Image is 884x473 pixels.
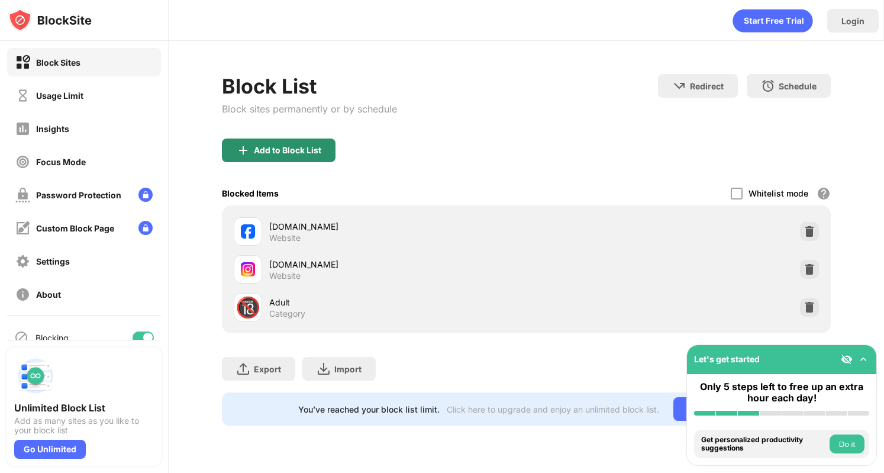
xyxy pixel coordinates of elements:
div: [DOMAIN_NAME] [269,220,527,233]
div: Click here to upgrade and enjoy an unlimited block list. [447,404,659,414]
div: Insights [36,124,69,134]
div: Blocked Items [222,188,279,198]
div: Import [334,364,362,374]
div: Add as many sites as you like to your block list [14,416,154,435]
div: Block sites permanently or by schedule [222,103,397,115]
div: Get personalized productivity suggestions [701,436,827,453]
div: Adult [269,296,527,308]
div: Settings [36,256,70,266]
img: push-block-list.svg [14,355,57,397]
div: Block List [222,74,397,98]
div: animation [733,9,813,33]
img: favicons [241,262,255,276]
div: Usage Limit [36,91,83,101]
img: eye-not-visible.svg [841,353,853,365]
img: favicons [241,224,255,239]
div: Login [841,16,864,26]
div: Blocking [36,333,69,343]
img: settings-off.svg [15,254,30,269]
img: insights-off.svg [15,121,30,136]
div: Category [269,308,305,319]
div: About [36,289,61,300]
div: Focus Mode [36,157,86,167]
img: lock-menu.svg [138,221,153,235]
img: time-usage-off.svg [15,88,30,103]
img: focus-off.svg [15,155,30,169]
img: logo-blocksite.svg [8,8,92,32]
div: Go Unlimited [14,440,86,459]
img: omni-setup-toggle.svg [857,353,869,365]
div: [DOMAIN_NAME] [269,258,527,271]
img: lock-menu.svg [138,188,153,202]
div: Website [269,271,301,281]
div: Password Protection [36,190,121,200]
img: customize-block-page-off.svg [15,221,30,236]
div: 🔞 [235,295,260,320]
div: Redirect [690,81,724,91]
div: Export [254,364,281,374]
div: You’ve reached your block list limit. [298,404,440,414]
div: Only 5 steps left to free up an extra hour each day! [694,381,869,404]
button: Do it [830,435,864,453]
img: password-protection-off.svg [15,188,30,202]
div: Block Sites [36,57,80,67]
img: blocking-icon.svg [14,330,28,345]
div: Add to Block List [254,146,321,155]
div: Schedule [779,81,817,91]
div: Go Unlimited [673,397,754,421]
div: Whitelist mode [749,188,808,198]
div: Custom Block Page [36,223,114,233]
img: block-on.svg [15,55,30,70]
div: Website [269,233,301,243]
div: Unlimited Block List [14,402,154,414]
div: Let's get started [694,354,760,364]
img: about-off.svg [15,287,30,302]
